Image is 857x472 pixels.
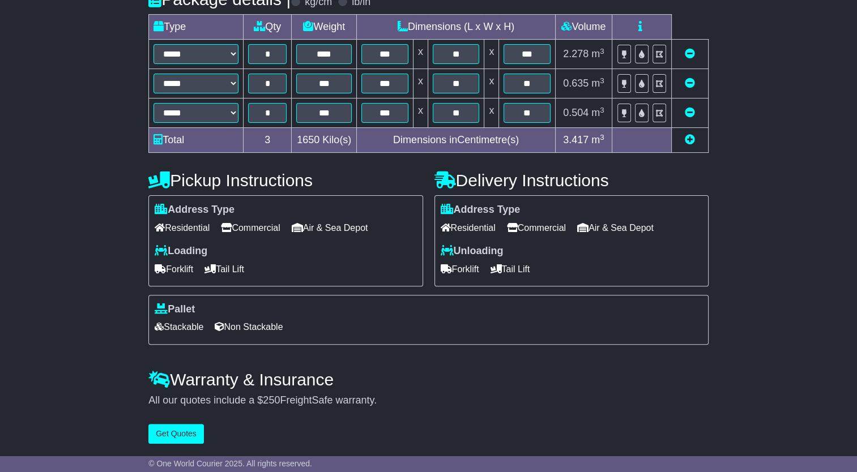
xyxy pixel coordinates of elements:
span: Stackable [155,318,203,336]
span: 0.504 [563,107,589,118]
span: m [591,134,604,145]
label: Pallet [155,303,195,316]
span: © One World Courier 2025. All rights reserved. [148,459,312,468]
a: Remove this item [685,78,695,89]
td: Dimensions (L x W x H) [357,15,555,40]
span: 1650 [297,134,319,145]
label: Address Type [441,204,521,216]
h4: Warranty & Insurance [148,370,709,389]
td: x [413,40,428,69]
td: Total [149,128,244,153]
sup: 3 [600,133,604,141]
span: m [591,78,604,89]
td: 3 [244,128,292,153]
span: 3.417 [563,134,589,145]
td: Dimensions in Centimetre(s) [357,128,555,153]
span: 250 [263,394,280,406]
td: x [484,98,499,128]
sup: 3 [600,47,604,55]
span: m [591,48,604,59]
button: Get Quotes [148,424,204,444]
span: Non Stackable [215,318,283,336]
span: Forklift [441,260,479,278]
span: Residential [155,219,210,237]
td: x [413,69,428,98]
sup: 3 [600,76,604,85]
span: 0.635 [563,78,589,89]
h4: Delivery Instructions [434,171,709,190]
label: Loading [155,245,207,258]
span: Forklift [155,260,193,278]
td: Weight [292,15,357,40]
a: Remove this item [685,107,695,118]
a: Add new item [685,134,695,145]
h4: Pickup Instructions [148,171,423,190]
span: Air & Sea Depot [577,219,654,237]
span: 2.278 [563,48,589,59]
span: Commercial [507,219,566,237]
span: m [591,107,604,118]
label: Address Type [155,204,234,216]
label: Unloading [441,245,504,258]
span: Tail Lift [491,260,530,278]
td: Qty [244,15,292,40]
sup: 3 [600,106,604,114]
td: Kilo(s) [292,128,357,153]
td: x [484,69,499,98]
span: Residential [441,219,496,237]
td: Type [149,15,244,40]
td: x [413,98,428,128]
span: Air & Sea Depot [292,219,368,237]
span: Commercial [221,219,280,237]
span: Tail Lift [204,260,244,278]
a: Remove this item [685,48,695,59]
td: x [484,40,499,69]
td: Volume [555,15,612,40]
div: All our quotes include a $ FreightSafe warranty. [148,394,709,407]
